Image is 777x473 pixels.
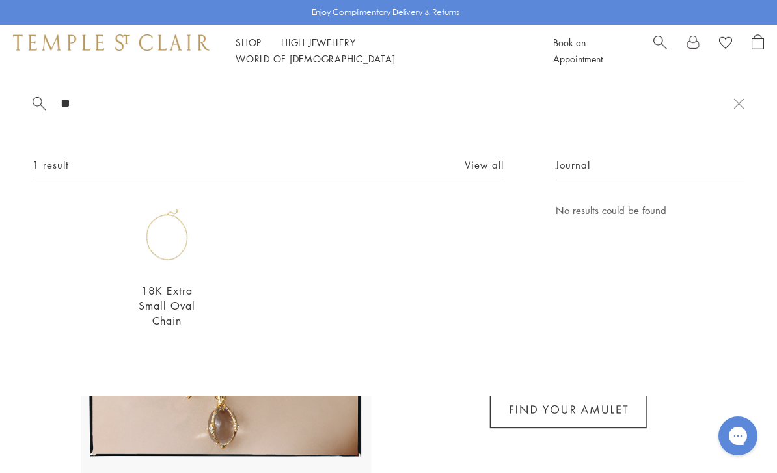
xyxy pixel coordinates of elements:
a: World of [DEMOGRAPHIC_DATA]World of [DEMOGRAPHIC_DATA] [236,52,395,65]
a: Open Shopping Bag [752,34,764,67]
a: ShopShop [236,36,262,49]
a: Search [653,34,667,67]
a: High JewelleryHigh Jewellery [281,36,356,49]
a: 18K Extra Small Oval Chain [139,284,195,328]
a: View all [465,157,504,172]
a: View Wishlist [719,34,732,54]
p: No results could be found [556,202,744,219]
img: Temple St. Clair [13,34,210,50]
span: 1 result [33,157,69,173]
p: Enjoy Complimentary Delivery & Returns [312,6,459,19]
iframe: Gorgias live chat messenger [712,412,764,460]
a: Book an Appointment [553,36,603,65]
img: N88863-XSOV18 [133,202,201,271]
nav: Main navigation [236,34,524,67]
span: Journal [556,157,590,173]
